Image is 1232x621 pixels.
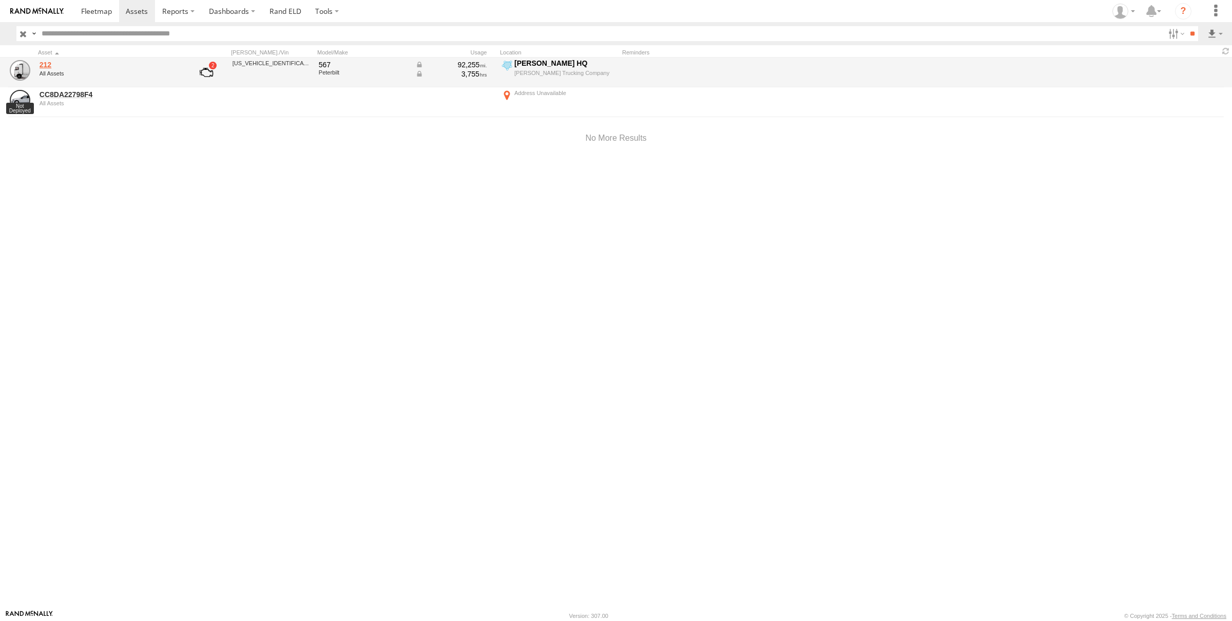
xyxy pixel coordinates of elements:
div: Location [500,49,618,56]
div: Version: 307.00 [569,613,608,619]
div: © Copyright 2025 - [1124,613,1226,619]
div: [PERSON_NAME]./Vin [231,49,313,56]
div: 1XPCDP9X6RD659456 [233,60,312,66]
a: Terms and Conditions [1172,613,1226,619]
label: Click to View Current Location [500,59,618,86]
div: [PERSON_NAME] Trucking Company [514,69,617,77]
div: Model/Make [317,49,410,56]
a: 212 [40,60,180,69]
a: CC8DA22798F4 [40,90,180,99]
div: Reminders [622,49,786,56]
a: View Asset Details [10,60,30,81]
div: Brian Sefferino [1109,4,1139,19]
div: Click to Sort [38,49,182,56]
img: rand-logo.svg [10,8,64,15]
label: Search Query [30,26,38,41]
i: ? [1175,3,1191,20]
label: Search Filter Options [1164,26,1186,41]
a: View Asset Details [10,90,30,110]
div: 567 [319,60,408,69]
div: Usage [414,49,496,56]
a: View Asset with Fault/s [187,60,225,85]
div: undefined [40,100,180,106]
a: Visit our Website [6,611,53,621]
label: Export results as... [1206,26,1224,41]
span: Refresh [1220,46,1232,56]
div: Data from Vehicle CANbus [415,60,487,69]
label: Click to View Current Location [500,88,618,116]
div: [PERSON_NAME] HQ [514,59,617,68]
div: Data from Vehicle CANbus [415,69,487,79]
div: undefined [40,70,180,77]
div: Peterbilt [319,69,408,76]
